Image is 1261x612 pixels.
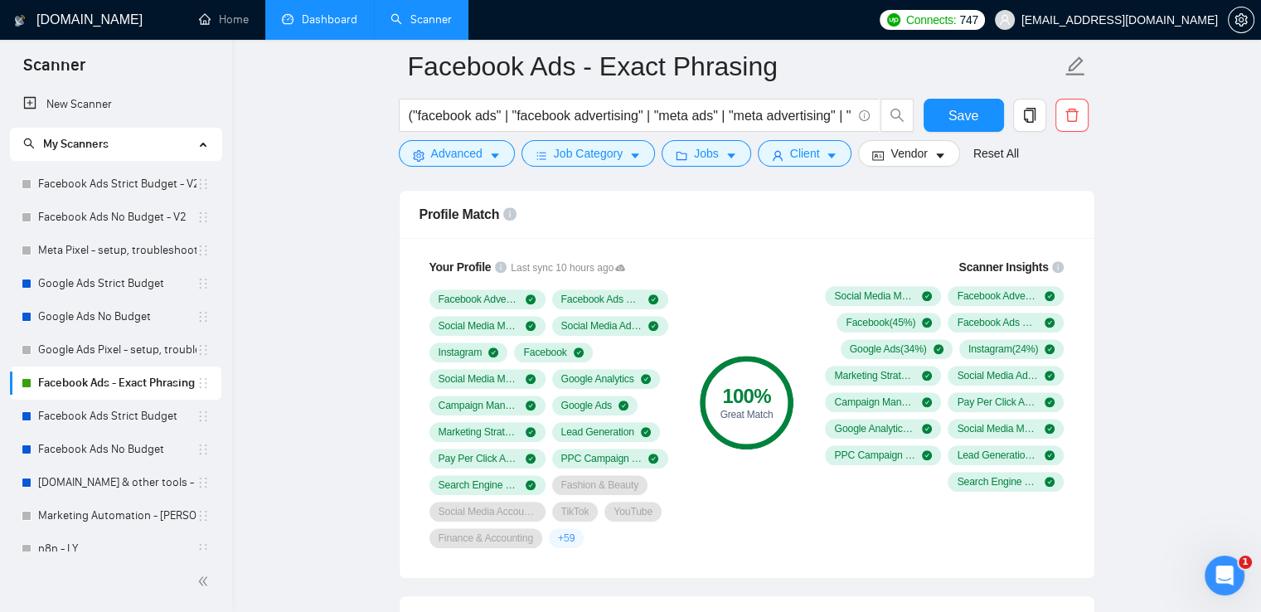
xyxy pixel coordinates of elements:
[429,260,492,274] span: Your Profile
[38,400,196,433] a: Facebook Ads Strict Budget
[10,400,221,433] li: Facebook Ads Strict Budget
[957,289,1038,303] span: Facebook Advertising ( 55 %)
[38,433,196,466] a: Facebook Ads No Budget
[196,542,210,556] span: holder
[196,410,210,423] span: holder
[1014,108,1045,123] span: copy
[662,140,751,167] button: folderJobscaret-down
[439,319,520,333] span: Social Media Management
[439,346,483,359] span: Instagram
[834,289,915,303] span: Social Media Marketing ( 78 %)
[196,376,210,390] span: holder
[922,450,932,460] span: check-circle
[38,234,196,267] a: Meta Pixel - setup, troubleshooting, tracking
[1045,424,1055,434] span: check-circle
[495,261,507,273] span: info-circle
[38,466,196,499] a: [DOMAIN_NAME] & other tools - [PERSON_NAME]
[700,410,793,420] div: Great Match
[503,207,517,221] span: info-circle
[934,149,946,162] span: caret-down
[614,505,652,518] span: YouTube
[431,144,483,163] span: Advanced
[536,149,547,162] span: bars
[43,137,109,151] span: My Scanners
[561,372,634,386] span: Google Analytics
[10,367,221,400] li: Facebook Ads - Exact Phrasing
[526,321,536,331] span: check-circle
[523,346,566,359] span: Facebook
[23,138,35,149] span: search
[641,374,651,384] span: check-circle
[23,137,109,151] span: My Scanners
[526,480,536,490] span: check-circle
[526,454,536,464] span: check-circle
[196,310,210,323] span: holder
[561,452,643,465] span: PPC Campaign Setup & Management
[1065,56,1086,77] span: edit
[554,144,623,163] span: Job Category
[648,294,658,304] span: check-circle
[409,105,851,126] input: Search Freelance Jobs...
[922,397,932,407] span: check-circle
[526,294,536,304] span: check-circle
[489,149,501,162] span: caret-down
[1045,450,1055,460] span: check-circle
[439,505,536,518] span: Social Media Account Setup
[1045,344,1055,354] span: check-circle
[629,149,641,162] span: caret-down
[850,342,927,356] span: Google Ads ( 34 %)
[196,277,210,290] span: holder
[196,244,210,257] span: holder
[880,99,914,132] button: search
[922,318,932,328] span: check-circle
[772,149,783,162] span: user
[881,108,913,123] span: search
[526,401,536,410] span: check-circle
[14,7,26,34] img: logo
[676,149,687,162] span: folder
[439,532,534,545] span: Finance & Accounting
[439,372,520,386] span: Social Media Marketing
[934,344,943,354] span: check-circle
[561,319,643,333] span: Social Media Advertising
[23,88,208,121] a: New Scanner
[1045,397,1055,407] span: check-circle
[10,267,221,300] li: Google Ads Strict Budget
[488,347,498,357] span: check-circle
[758,140,852,167] button: userClientcaret-down
[413,149,424,162] span: setting
[1052,261,1064,273] span: info-circle
[834,369,915,382] span: Marketing Strategy ( 24 %)
[648,321,658,331] span: check-circle
[957,422,1038,435] span: Social Media Management ( 16 %)
[199,12,249,27] a: homeHome
[10,53,99,88] span: Scanner
[196,509,210,522] span: holder
[196,177,210,191] span: holder
[968,342,1038,356] span: Instagram ( 24 %)
[1045,318,1055,328] span: check-circle
[10,234,221,267] li: Meta Pixel - setup, troubleshooting, tracking
[10,333,221,367] li: Google Ads Pixel - setup, troubleshooting, tracking
[859,110,870,121] span: info-circle
[38,168,196,201] a: Facebook Ads Strict Budget - V2
[1228,13,1254,27] a: setting
[561,399,612,412] span: Google Ads
[858,140,959,167] button: idcardVendorcaret-down
[906,11,956,29] span: Connects:
[561,293,643,306] span: Facebook Ads Manager
[834,449,915,462] span: PPC Campaign Setup & Management ( 15 %)
[196,443,210,456] span: holder
[439,399,520,412] span: Campaign Management
[641,427,651,437] span: check-circle
[924,99,1004,132] button: Save
[725,149,737,162] span: caret-down
[973,144,1019,163] a: Reset All
[922,371,932,381] span: check-circle
[390,12,452,27] a: searchScanner
[282,12,357,27] a: dashboardDashboard
[958,261,1048,273] span: Scanner Insights
[521,140,655,167] button: barsJob Categorycaret-down
[1055,99,1089,132] button: delete
[999,14,1011,26] span: user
